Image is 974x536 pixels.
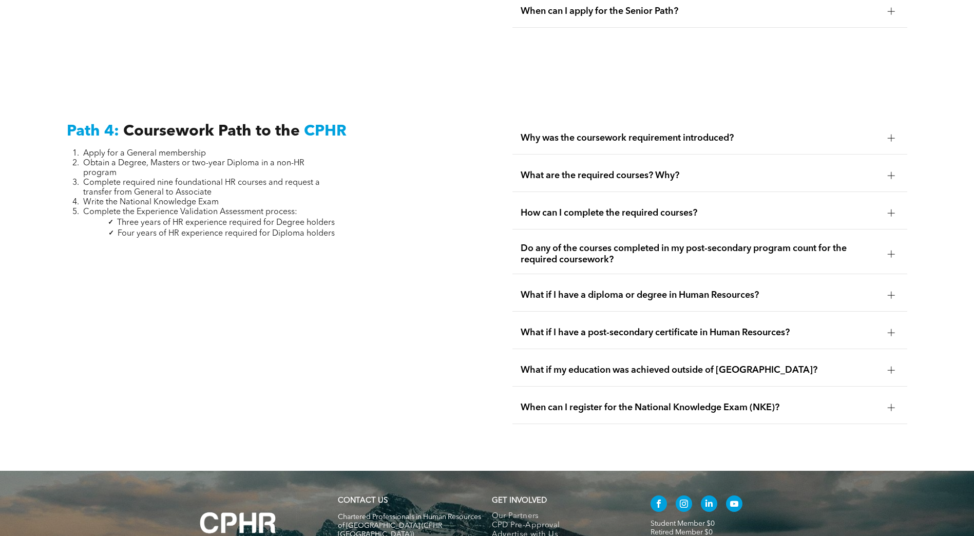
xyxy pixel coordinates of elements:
span: Why was the coursework requirement introduced? [521,132,880,144]
span: How can I complete the required courses? [521,207,880,219]
span: When can I register for the National Knowledge Exam (NKE)? [521,402,880,413]
a: CPD Pre-Approval [492,521,629,530]
a: youtube [726,495,742,514]
span: Apply for a General membership [83,149,206,158]
a: Retired Member $0 [651,529,713,536]
a: instagram [676,495,692,514]
span: Four years of HR experience required for Diploma holders [118,229,335,238]
span: Obtain a Degree, Masters or two-year Diploma in a non-HR program [83,159,304,177]
span: What are the required courses? Why? [521,170,880,181]
a: CONTACT US [338,497,388,505]
a: Student Member $0 [651,520,715,527]
span: What if I have a post-secondary certificate in Human Resources? [521,327,880,338]
span: Complete required nine foundational HR courses and request a transfer from General to Associate [83,179,320,197]
a: linkedin [701,495,717,514]
span: Path 4: [67,124,119,139]
span: GET INVOLVED [492,497,547,505]
span: What if my education was achieved outside of [GEOGRAPHIC_DATA]? [521,365,880,376]
span: When can I apply for the Senior Path? [521,6,880,17]
span: Complete the Experience Validation Assessment process: [83,208,297,216]
span: Coursework Path to the [123,124,300,139]
span: What if I have a diploma or degree in Human Resources? [521,290,880,301]
a: Our Partners [492,512,629,521]
span: CPHR [304,124,347,139]
span: Write the National Knowledge Exam [83,198,219,206]
a: facebook [651,495,667,514]
span: Three years of HR experience required for Degree holders [117,219,335,227]
span: Do any of the courses completed in my post-secondary program count for the required coursework? [521,243,880,265]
